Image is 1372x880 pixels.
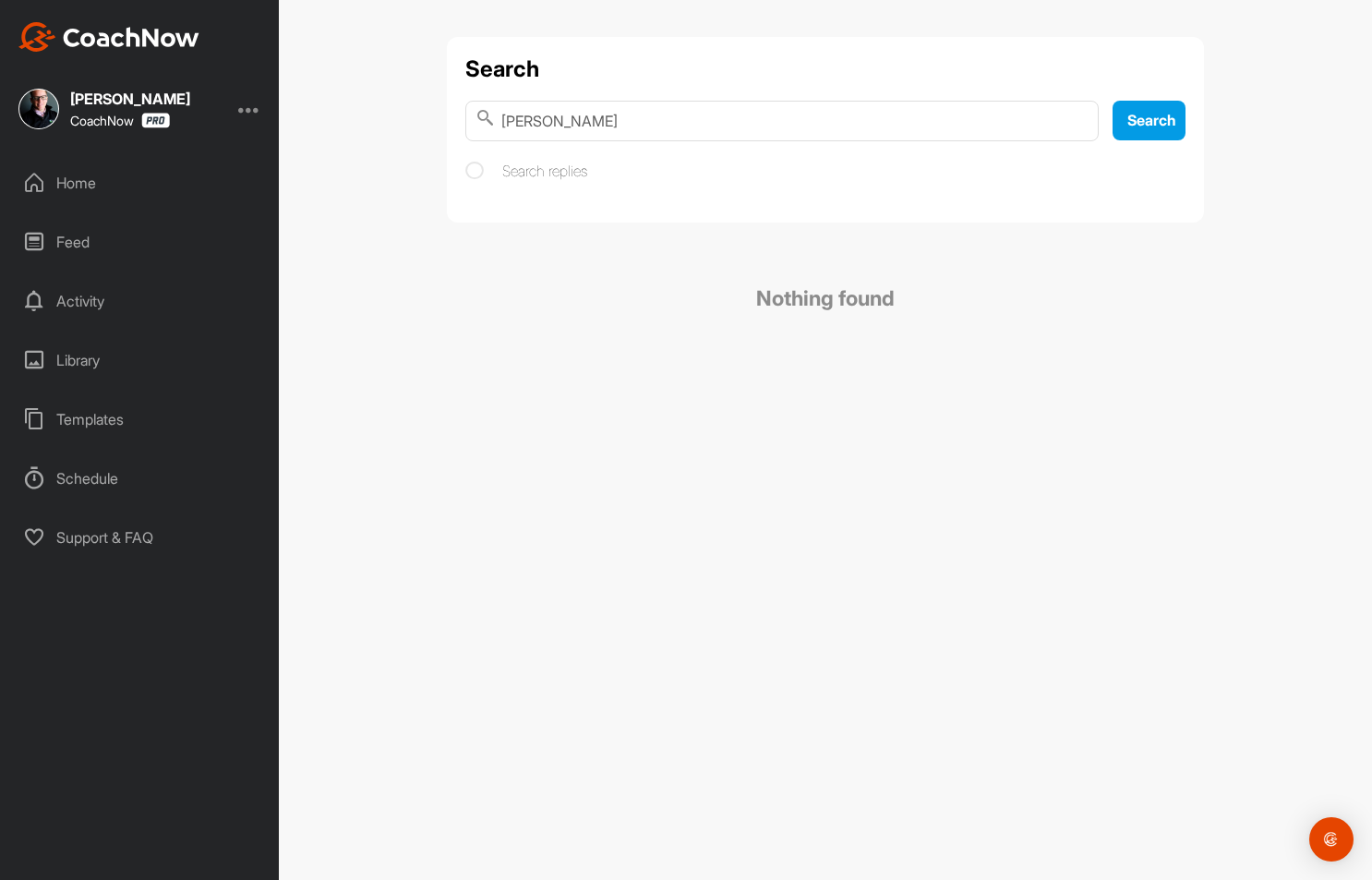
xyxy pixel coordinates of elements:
h2: Nothing found [447,241,1204,356]
img: CoachNow [18,22,199,52]
div: Feed [10,219,271,265]
div: Home [10,160,271,206]
div: CoachNow [70,113,170,128]
img: CoachNow Pro [141,113,170,128]
div: Library [10,337,271,383]
h1: Search [465,55,1185,82]
div: Schedule [10,455,271,501]
div: Open Intercom Messenger [1309,817,1354,862]
label: Search replies [465,160,587,182]
div: Templates [10,396,271,442]
img: square_d7b6dd5b2d8b6df5777e39d7bdd614c0.jpg [18,89,59,129]
div: [PERSON_NAME] [70,91,190,106]
div: Support & FAQ [10,514,271,561]
div: Activity [10,278,271,324]
input: Search [465,101,1099,141]
button: Search [1113,101,1185,140]
span: Search [1127,111,1176,129]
